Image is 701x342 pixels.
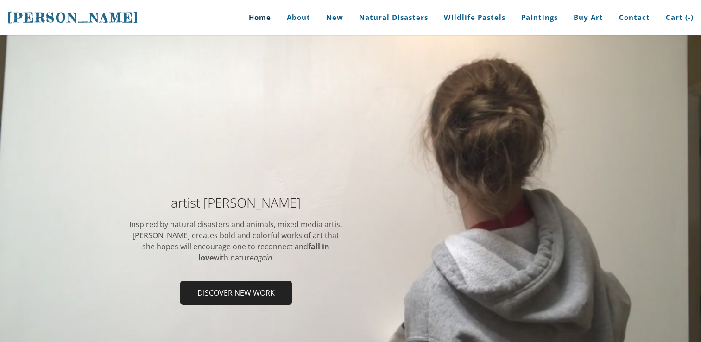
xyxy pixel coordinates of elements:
[128,219,344,263] div: Inspired by natural disasters and animals, mixed media artist [PERSON_NAME] ​creates bold and col...
[128,196,344,209] h2: artist [PERSON_NAME]
[181,282,291,304] span: Discover new work
[688,13,691,22] span: -
[7,10,139,25] span: [PERSON_NAME]
[7,9,139,26] a: [PERSON_NAME]
[254,253,274,263] em: again.
[180,281,292,305] a: Discover new work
